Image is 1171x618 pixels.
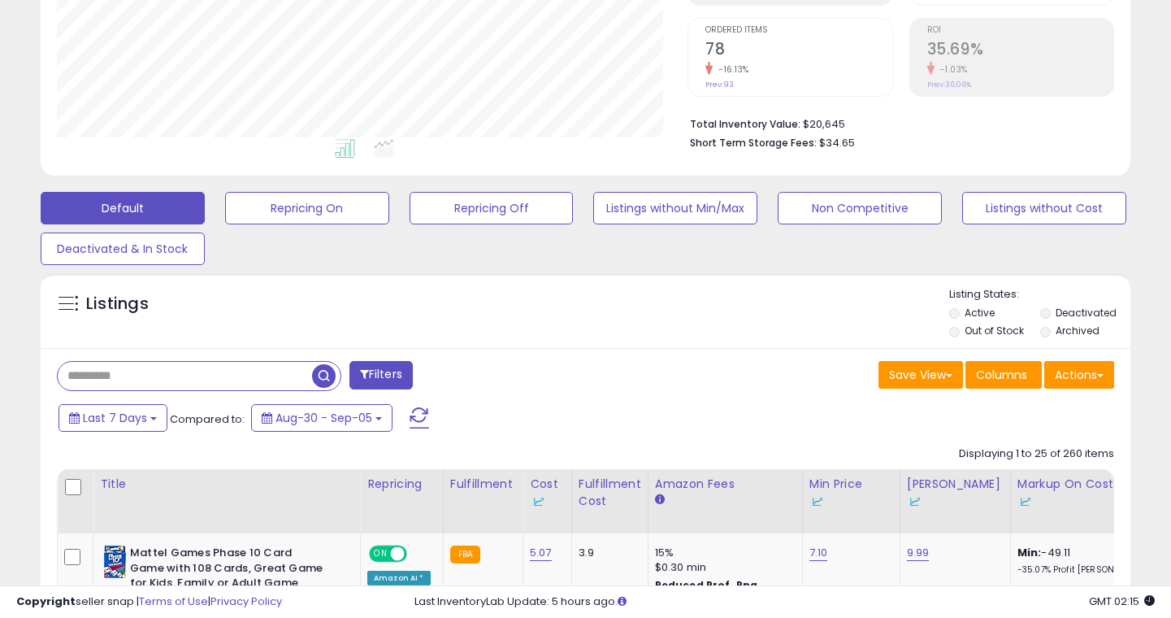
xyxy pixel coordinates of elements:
div: 15% [655,546,790,560]
span: Aug-30 - Sep-05 [275,410,372,426]
button: Actions [1044,361,1114,389]
span: Last 7 Days [83,410,147,426]
span: ON [371,547,391,561]
p: Listing States: [949,287,1130,302]
label: Out of Stock [965,324,1024,337]
button: Deactivated & In Stock [41,233,205,265]
div: Some or all of the values in this column are provided from Inventory Lab. [907,493,1004,510]
a: 5.07 [530,545,552,561]
div: $0.30 min [655,560,790,575]
li: $20,645 [690,113,1102,133]
a: 7.10 [809,545,828,561]
img: 51dce+2FynL._SL40_.jpg [104,546,126,578]
div: Fulfillment [450,476,516,493]
button: Columns [965,361,1042,389]
button: Save View [878,361,963,389]
div: 3.9 [579,546,635,560]
small: Prev: 93 [705,80,734,89]
b: Short Term Storage Fees: [690,136,817,150]
img: InventoryLab Logo [907,494,923,510]
button: Repricing On [225,192,389,224]
div: Some or all of the values in this column are provided from Inventory Lab. [530,493,565,510]
button: Aug-30 - Sep-05 [251,404,393,432]
div: -49.11 [1017,546,1152,576]
button: Non Competitive [778,192,942,224]
th: The percentage added to the cost of goods (COGS) that forms the calculator for Min & Max prices. [1010,469,1164,533]
button: Listings without Cost [962,192,1126,224]
div: Last InventoryLab Update: 5 hours ago. [414,594,1155,610]
span: Compared to: [170,411,245,427]
div: Repricing [367,476,436,493]
span: OFF [405,547,431,561]
h2: 78 [705,40,891,62]
span: Ordered Items [705,26,891,35]
div: Amazon Fees [655,476,796,493]
label: Deactivated [1056,306,1117,320]
img: InventoryLab Logo [530,494,546,510]
span: $34.65 [819,135,855,150]
span: 2025-09-13 02:15 GMT [1089,594,1155,609]
small: Amazon Fees. [655,493,665,507]
h2: 35.69% [927,40,1113,62]
a: Terms of Use [139,594,208,609]
div: Markup on Cost [1017,476,1158,510]
strong: Copyright [16,594,76,609]
div: Some or all of the values in this column are provided from Inventory Lab. [809,493,893,510]
span: Columns [976,367,1027,383]
b: Total Inventory Value: [690,117,800,131]
b: Min: [1017,545,1042,560]
span: ROI [927,26,1113,35]
small: FBA [450,546,480,564]
small: -16.13% [713,63,749,76]
label: Active [965,306,995,320]
a: Privacy Policy [210,594,282,609]
h5: Listings [86,293,149,316]
button: Listings without Min/Max [593,192,757,224]
div: [PERSON_NAME] [907,476,1004,510]
div: Fulfillment Cost [579,476,641,510]
a: 9.99 [907,545,930,561]
img: InventoryLab Logo [1017,494,1034,510]
p: -35.07% Profit [PERSON_NAME] [1017,564,1152,576]
button: Repricing Off [410,192,574,224]
div: seller snap | | [16,594,282,610]
button: Last 7 Days [59,404,167,432]
button: Filters [349,361,413,390]
label: Archived [1056,324,1099,337]
div: Title [100,476,353,493]
div: Min Price [809,476,893,510]
div: Some or all of the values in this column are provided from Inventory Lab. [1017,493,1158,510]
div: Displaying 1 to 25 of 260 items [959,446,1114,462]
button: Default [41,192,205,224]
img: InventoryLab Logo [809,494,826,510]
div: Cost [530,476,565,510]
small: -1.03% [935,63,968,76]
small: Prev: 36.06% [927,80,971,89]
